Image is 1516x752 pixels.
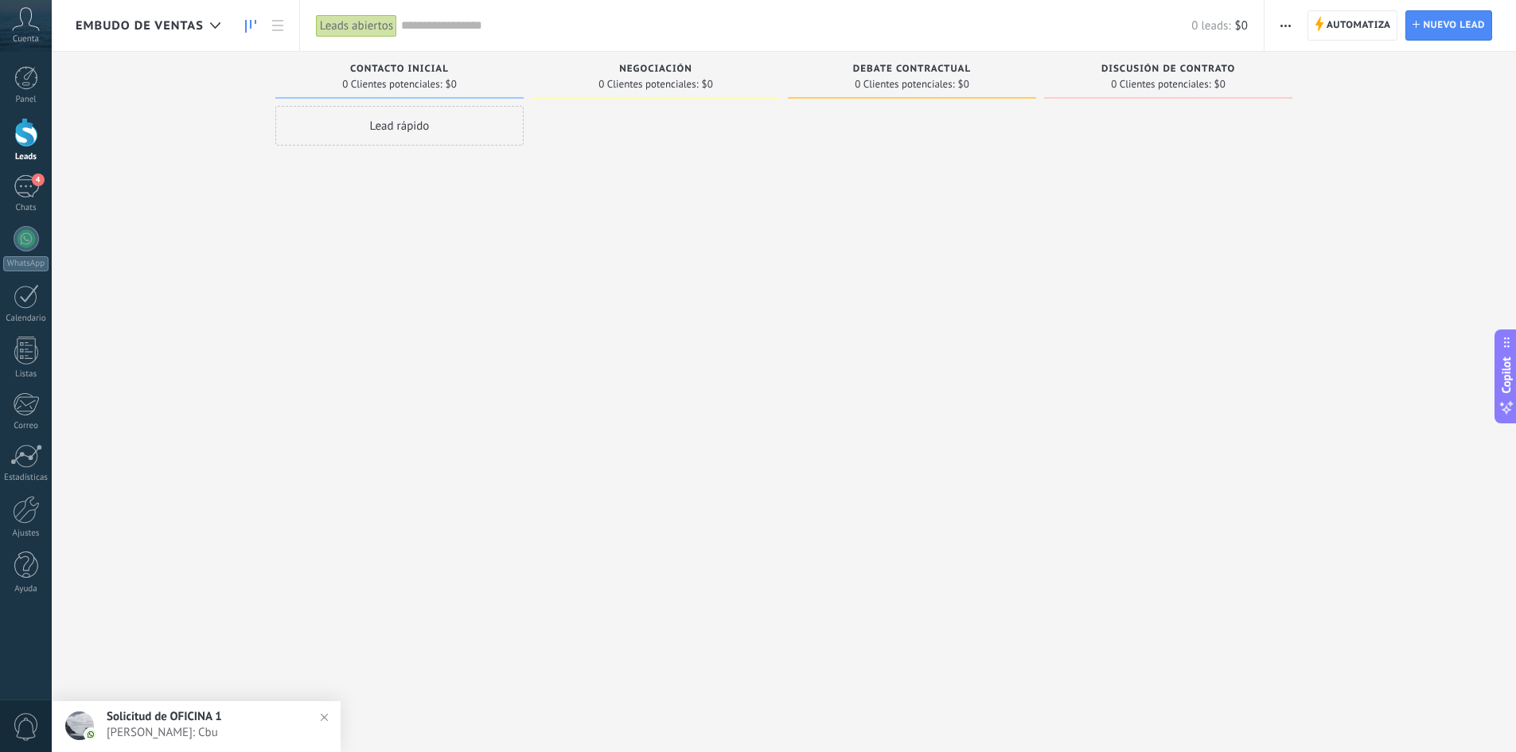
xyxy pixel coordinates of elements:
[350,64,449,75] span: Contacto inicial
[3,152,49,162] div: Leads
[3,528,49,539] div: Ajustes
[796,64,1028,77] div: Debate contractual
[1111,80,1210,89] span: 0 Clientes potenciales:
[313,706,336,729] img: close_notification.svg
[3,584,49,594] div: Ayuda
[237,10,264,41] a: Leads
[3,421,49,431] div: Correo
[13,34,39,45] span: Cuenta
[316,14,397,37] div: Leads abiertos
[1235,18,1248,33] span: $0
[76,18,204,33] span: Embudo de ventas
[958,80,969,89] span: $0
[107,709,222,724] span: Solicitud de OFICINA 1
[1498,357,1514,393] span: Copilot
[1308,10,1398,41] a: Automatiza
[3,95,49,105] div: Panel
[598,80,698,89] span: 0 Clientes potenciales:
[702,80,713,89] span: $0
[275,106,524,146] div: Lead rápido
[3,203,49,213] div: Chats
[1191,18,1230,33] span: 0 leads:
[52,701,341,752] a: Solicitud de OFICINA 1[PERSON_NAME]: Cbu
[1274,10,1297,41] button: Más
[855,80,954,89] span: 0 Clientes potenciales:
[1327,11,1391,40] span: Automatiza
[1101,64,1235,75] span: Discusión de contrato
[3,369,49,380] div: Listas
[3,314,49,324] div: Calendario
[1214,80,1226,89] span: $0
[264,10,291,41] a: Lista
[283,64,516,77] div: Contacto inicial
[342,80,442,89] span: 0 Clientes potenciales:
[1405,10,1492,41] a: Nuevo lead
[1423,11,1485,40] span: Nuevo lead
[3,256,49,271] div: WhatsApp
[446,80,457,89] span: $0
[3,473,49,483] div: Estadísticas
[85,729,96,740] img: com.amocrm.amocrmwa.svg
[619,64,692,75] span: Negociación
[1052,64,1284,77] div: Discusión de contrato
[107,725,318,740] span: [PERSON_NAME]: Cbu
[853,64,971,75] span: Debate contractual
[32,173,45,186] span: 4
[540,64,772,77] div: Negociación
